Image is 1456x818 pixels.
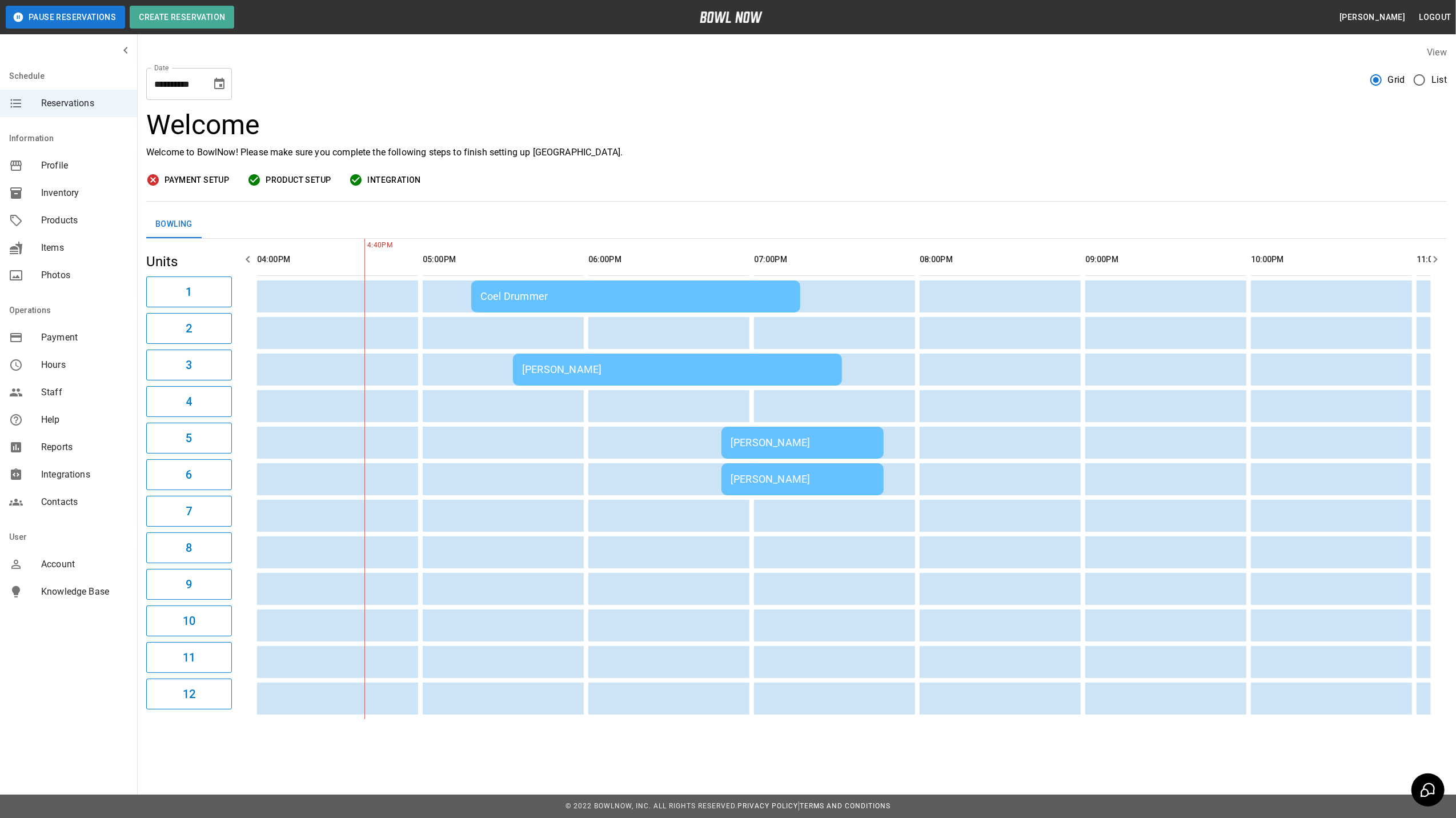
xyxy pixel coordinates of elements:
[522,363,833,375] div: [PERSON_NAME]
[186,466,192,484] h6: 6
[1431,73,1447,87] span: List
[565,802,737,810] span: © 2022 BowlNow, Inc. All Rights Reserved.
[186,319,192,338] h6: 2
[146,606,232,636] button: 10
[41,558,128,571] span: Account
[731,436,875,448] div: [PERSON_NAME]
[367,173,420,187] span: Integration
[146,386,232,417] button: 4
[183,612,195,630] h6: 10
[130,6,234,29] button: Create Reservation
[146,252,232,271] h5: Units
[1388,73,1405,87] span: Grid
[41,159,128,173] span: Profile
[800,802,891,810] a: Terms and Conditions
[1335,7,1410,28] button: [PERSON_NAME]
[186,392,192,411] h6: 4
[146,146,1447,159] p: Welcome to BowlNow! Please make sure you complete the following steps to finish setting up [GEOGR...
[183,685,195,703] h6: 12
[146,532,232,563] button: 8
[165,173,229,187] span: Payment Setup
[41,413,128,427] span: Help
[146,350,232,380] button: 3
[41,97,128,110] span: Reservations
[41,440,128,454] span: Reports
[186,429,192,447] h6: 5
[731,473,875,485] div: [PERSON_NAME]
[146,109,1447,141] h3: Welcome
[146,423,232,454] button: 5
[700,11,763,23] img: logo
[41,386,128,399] span: Staff
[146,496,232,527] button: 7
[208,73,231,95] button: Choose date, selected date is Oct 10, 2025
[146,569,232,600] button: 9
[41,186,128,200] span: Inventory
[480,290,791,302] div: Coel Drummer
[41,268,128,282] span: Photos
[146,211,1447,238] div: inventory tabs
[146,313,232,344] button: 2
[186,356,192,374] h6: 3
[41,468,128,482] span: Integrations
[266,173,331,187] span: Product Setup
[364,240,367,251] span: 4:40PM
[186,575,192,594] h6: 9
[41,585,128,599] span: Knowledge Base
[1427,47,1447,58] label: View
[146,211,202,238] button: Bowling
[146,642,232,673] button: 11
[186,502,192,520] h6: 7
[186,283,192,301] h6: 1
[41,241,128,255] span: Items
[6,6,125,29] button: Pause Reservations
[186,539,192,557] h6: 8
[183,648,195,667] h6: 11
[146,459,232,490] button: 6
[41,214,128,227] span: Products
[41,358,128,372] span: Hours
[41,495,128,509] span: Contacts
[737,802,798,810] a: Privacy Policy
[146,679,232,709] button: 12
[146,276,232,307] button: 1
[1415,7,1456,28] button: Logout
[41,331,128,344] span: Payment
